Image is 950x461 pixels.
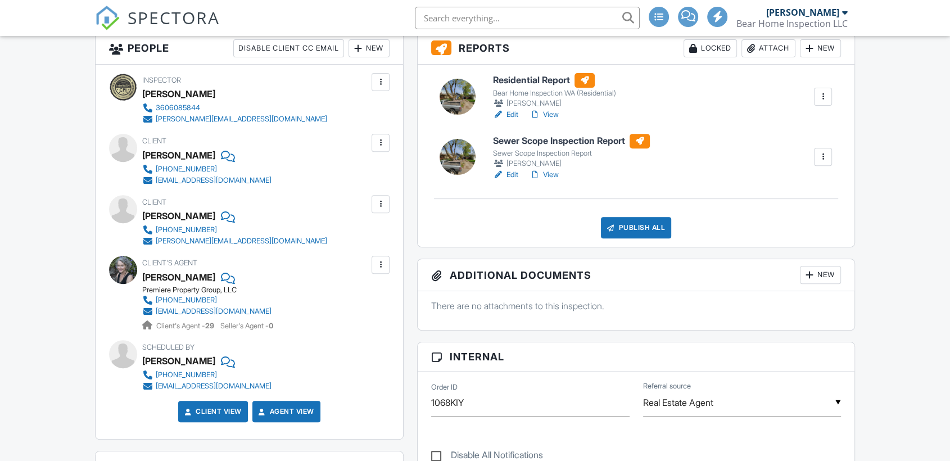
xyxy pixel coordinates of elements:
a: 3606085844 [142,102,327,114]
h6: Residential Report [493,73,616,88]
label: Order ID [431,382,458,392]
input: Search everything... [415,7,640,29]
label: Referral source [643,381,691,391]
h3: Internal [418,342,854,372]
span: Client [142,137,166,145]
span: Client's Agent - [156,322,216,330]
a: Edit [493,169,518,180]
span: Seller's Agent - [220,322,273,330]
strong: 0 [269,322,273,330]
div: [PHONE_NUMBER] [156,225,217,234]
div: New [800,39,841,57]
div: Bear Home Inspection WA (Residential) [493,89,616,98]
div: Locked [684,39,737,57]
div: [PERSON_NAME] [493,158,650,169]
a: Agent View [256,406,314,417]
h3: People [96,33,403,65]
div: [EMAIL_ADDRESS][DOMAIN_NAME] [156,382,272,391]
a: [PHONE_NUMBER] [142,369,272,381]
a: Sewer Scope Inspection Report Sewer Scope Inspection Report [PERSON_NAME] [493,134,650,170]
div: Attach [741,39,795,57]
div: 3606085844 [156,103,200,112]
h3: Additional Documents [418,259,854,291]
div: Sewer Scope Inspection Report [493,149,650,158]
div: [PERSON_NAME] [142,207,215,224]
span: Client [142,198,166,206]
div: [PHONE_NUMBER] [156,370,217,379]
span: SPECTORA [128,6,220,29]
a: Residential Report Bear Home Inspection WA (Residential) [PERSON_NAME] [493,73,616,109]
div: Publish All [601,217,671,238]
div: [EMAIL_ADDRESS][DOMAIN_NAME] [156,176,272,185]
a: [EMAIL_ADDRESS][DOMAIN_NAME] [142,306,272,317]
span: Inspector [142,76,181,84]
div: [PERSON_NAME] [766,7,839,18]
span: Scheduled By [142,343,194,351]
div: Bear Home Inspection LLC [736,18,848,29]
a: View [530,169,559,180]
h3: Reports [418,33,854,65]
div: [PHONE_NUMBER] [156,296,217,305]
div: [PERSON_NAME][EMAIL_ADDRESS][DOMAIN_NAME] [156,237,327,246]
h6: Sewer Scope Inspection Report [493,134,650,148]
a: [EMAIL_ADDRESS][DOMAIN_NAME] [142,175,272,186]
div: New [800,266,841,284]
a: SPECTORA [95,15,220,39]
span: Client's Agent [142,259,197,267]
p: There are no attachments to this inspection. [431,300,841,312]
div: [PERSON_NAME] [142,147,215,164]
div: [PERSON_NAME] [493,98,616,109]
a: Edit [493,109,518,120]
div: [PERSON_NAME][EMAIL_ADDRESS][DOMAIN_NAME] [156,115,327,124]
img: The Best Home Inspection Software - Spectora [95,6,120,30]
a: [PERSON_NAME] [142,269,215,286]
a: [PERSON_NAME][EMAIL_ADDRESS][DOMAIN_NAME] [142,114,327,125]
div: [PERSON_NAME] [142,352,215,369]
a: [PHONE_NUMBER] [142,295,272,306]
div: New [349,39,390,57]
a: View [530,109,559,120]
a: Client View [182,406,242,417]
a: [EMAIL_ADDRESS][DOMAIN_NAME] [142,381,272,392]
div: [PHONE_NUMBER] [156,165,217,174]
a: [PERSON_NAME][EMAIL_ADDRESS][DOMAIN_NAME] [142,236,327,247]
div: [EMAIL_ADDRESS][DOMAIN_NAME] [156,307,272,316]
a: [PHONE_NUMBER] [142,164,272,175]
strong: 29 [205,322,214,330]
a: [PHONE_NUMBER] [142,224,327,236]
div: [PERSON_NAME] [142,85,215,102]
div: Premiere Property Group, LLC [142,286,281,295]
div: Disable Client CC Email [233,39,344,57]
